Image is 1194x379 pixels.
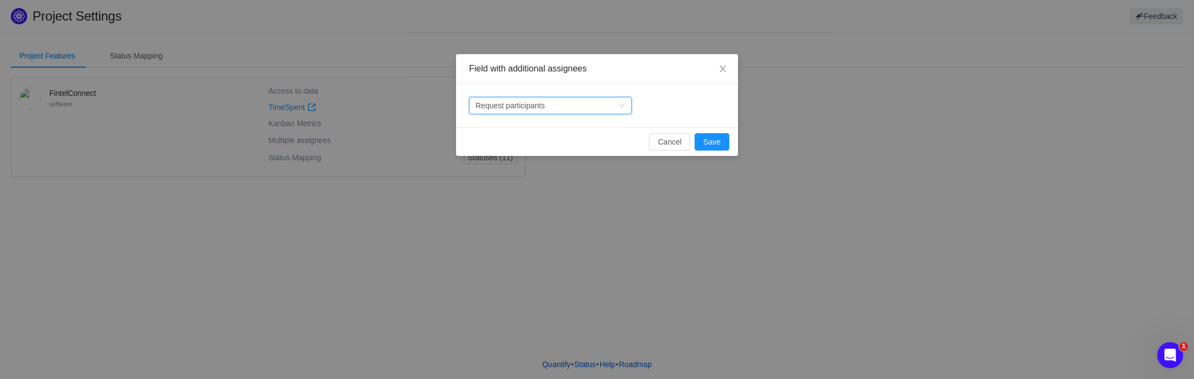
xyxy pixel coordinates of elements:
div: Field with additional assignees [469,63,725,75]
button: Save [695,133,729,151]
button: Cancel [649,133,690,151]
i: icon: down [619,102,625,110]
span: 1 [1179,342,1188,351]
button: Close [708,54,738,84]
iframe: Intercom live chat [1157,342,1183,368]
i: icon: close [718,64,727,73]
div: Request participants [476,97,545,114]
